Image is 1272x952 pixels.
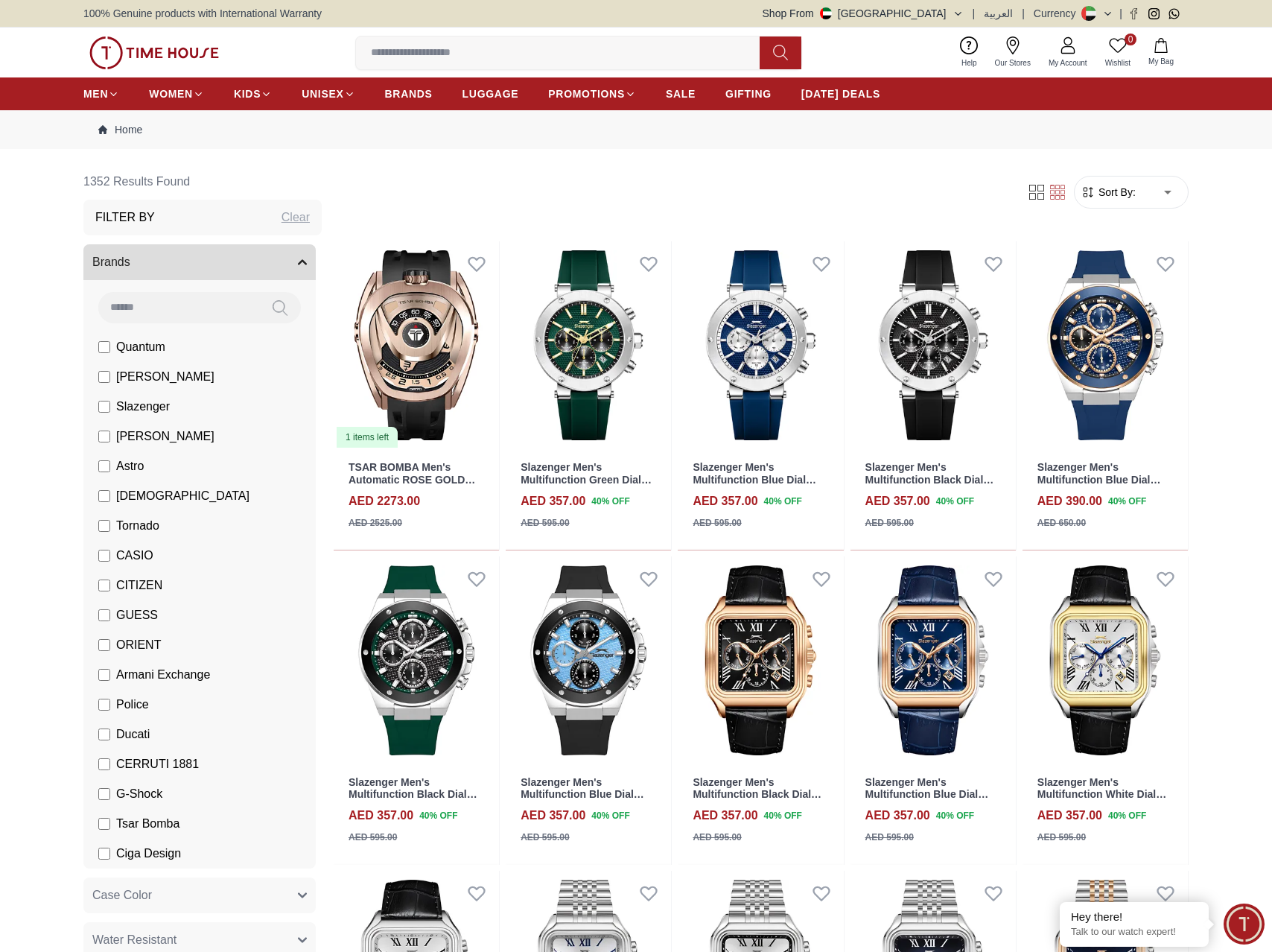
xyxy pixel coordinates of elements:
[116,845,181,863] span: Ciga Design
[98,520,110,532] input: Tornado
[521,807,585,825] h4: AED 357.00
[98,848,110,860] input: Ciga Design
[385,86,433,101] span: BRANDS
[986,34,1040,72] a: Our Stores
[693,831,741,844] div: AED 595.00
[349,461,479,510] a: TSAR BOMBA Men's Automatic ROSE GOLD Dial Watch - TB8213ASET-07
[116,487,249,505] span: [DEMOGRAPHIC_DATA]
[302,86,343,101] span: UNISEX
[850,556,1016,764] a: Slazenger Men's Multifunction Blue Dial Watch - SL.9.2548.2.03
[693,776,821,813] a: Slazenger Men's Multifunction Black Dial Watch - SL.9.2548.2.04
[89,37,219,69] img: ...
[92,931,177,949] span: Water Resistant
[1037,807,1102,825] h4: AED 357.00
[83,86,108,101] span: MEN
[95,209,155,226] h3: Filter By
[678,556,843,764] img: Slazenger Men's Multifunction Black Dial Watch - SL.9.2548.2.04
[521,461,652,498] a: Slazenger Men's Multifunction Green Dial Watch - SL.9.2564.2.05
[83,878,316,913] button: Case Color
[116,368,214,386] span: [PERSON_NAME]
[953,34,986,72] a: Help
[83,80,119,107] a: MEN
[865,461,994,498] a: Slazenger Men's Multifunction Black Dial Watch - SL.9.2564.2.01
[98,699,110,711] input: Police
[116,815,179,833] span: Tsar Bomba
[1043,57,1093,69] span: My Account
[116,666,210,684] span: Armani Exchange
[149,80,204,107] a: WOMEN
[506,241,671,449] img: Slazenger Men's Multifunction Green Dial Watch - SL.9.2564.2.05
[334,241,499,449] a: TSAR BOMBA Men's Automatic ROSE GOLD Dial Watch - TB8213ASET-071 items left
[83,6,322,21] span: 100% Genuine products with International Warranty
[98,639,110,651] input: ORIENT
[98,669,110,681] input: Armani Exchange
[850,241,1016,449] img: Slazenger Men's Multifunction Black Dial Watch - SL.9.2564.2.01
[865,831,914,844] div: AED 595.00
[98,550,110,562] input: CASIO
[1023,241,1188,449] img: Slazenger Men's Multifunction Blue Dial Watch - SL.9.2557.2.04
[349,807,413,825] h4: AED 357.00
[591,809,629,822] span: 40 % OFF
[1108,809,1146,822] span: 40 % OFF
[521,776,644,813] a: Slazenger Men's Multifunction Blue Dial Watch - SL.9.2557.2.01
[337,427,398,448] div: 1 items left
[678,241,843,449] img: Slazenger Men's Multifunction Blue Dial Watch - SL.9.2564.2.03
[349,492,420,510] h4: AED 2273.00
[1108,495,1146,508] span: 40 % OFF
[419,809,457,822] span: 40 % OFF
[763,6,964,21] button: Shop From[GEOGRAPHIC_DATA]
[725,80,772,107] a: GIFTING
[282,209,310,226] div: Clear
[98,371,110,383] input: [PERSON_NAME]
[116,755,199,773] span: CERRUTI 1881
[1128,8,1139,19] a: Facebook
[1148,8,1160,19] a: Instagram
[385,80,433,107] a: BRANDS
[1095,185,1136,200] span: Sort By:
[521,831,569,844] div: AED 595.00
[98,490,110,502] input: [DEMOGRAPHIC_DATA]
[1023,556,1188,764] img: Slazenger Men's Multifunction White Dial Watch - SL.9.2548.2.02
[1119,6,1122,21] span: |
[865,516,914,530] div: AED 595.00
[98,729,110,740] input: Ducati
[234,80,272,107] a: KIDS
[984,6,1013,21] button: العربية
[506,556,671,764] img: Slazenger Men's Multifunction Blue Dial Watch - SL.9.2557.2.01
[116,726,150,743] span: Ducati
[521,516,569,530] div: AED 595.00
[98,341,110,353] input: Quantum
[83,164,322,200] h6: 1352 Results Found
[865,807,930,825] h4: AED 357.00
[955,57,983,69] span: Help
[989,57,1037,69] span: Our Stores
[83,110,1189,149] nav: Breadcrumb
[548,86,625,101] span: PROMOTIONS
[1022,6,1025,21] span: |
[116,457,144,475] span: Astro
[693,807,757,825] h4: AED 357.00
[116,338,165,356] span: Quantum
[98,460,110,472] input: Astro
[820,7,832,19] img: United Arab Emirates
[334,556,499,764] img: Slazenger Men's Multifunction Black Dial Watch - SL.9.2557.2.02
[1037,831,1086,844] div: AED 595.00
[462,86,519,101] span: LUGGAGE
[1037,492,1102,510] h4: AED 390.00
[116,428,214,445] span: [PERSON_NAME]
[349,776,477,813] a: Slazenger Men's Multifunction Black Dial Watch - SL.9.2557.2.02
[1037,461,1161,498] a: Slazenger Men's Multifunction Blue Dial Watch - SL.9.2557.2.04
[1071,926,1198,939] p: Talk to our watch expert!
[591,495,629,508] span: 40 % OFF
[548,80,636,107] a: PROMOTIONS
[865,492,930,510] h4: AED 357.00
[1037,516,1086,530] div: AED 650.00
[98,431,110,442] input: [PERSON_NAME]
